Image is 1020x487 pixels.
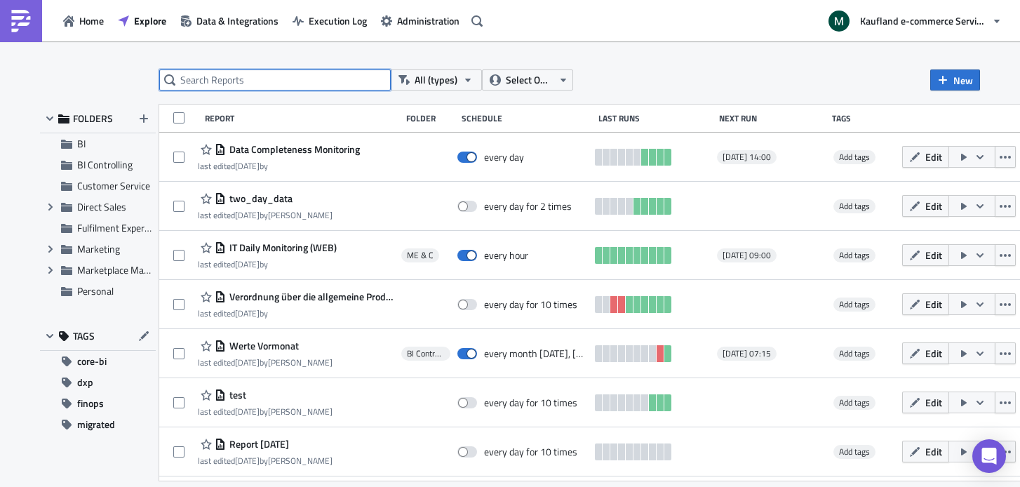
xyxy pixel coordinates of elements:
time: 2025-08-29T13:21:36Z [235,405,260,418]
span: Edit [925,149,942,164]
span: BI [77,136,86,151]
span: finops [77,393,104,414]
button: Data & Integrations [173,10,286,32]
span: Explore [134,13,166,28]
button: Administration [374,10,467,32]
a: Explore [111,10,173,32]
input: Search Reports [159,69,391,91]
span: BI Controlling [407,348,445,359]
span: migrated [77,414,115,435]
span: Verordnung über die allgemeine Produktsicherheit (GPSR) [226,291,394,303]
span: Data & Integrations [196,13,279,28]
time: 2025-09-03T14:21:52Z [235,258,260,271]
div: Last Runs [598,113,712,124]
button: finops [40,393,156,414]
button: Edit [902,441,949,462]
img: PushMetrics [10,10,32,32]
span: [DATE] 09:00 [723,250,771,261]
span: Add tags [833,248,875,262]
div: every month on Monday, Tuesday, Wednesday, Thursday, Friday, Saturday, Sunday [484,347,589,360]
span: Execution Log [309,13,367,28]
div: every day for 10 times [484,298,577,311]
span: Edit [925,248,942,262]
span: TAGS [73,330,95,342]
span: Add tags [839,396,870,409]
div: last edited by [PERSON_NAME] [198,455,333,466]
button: Edit [902,146,949,168]
button: Edit [902,342,949,364]
span: Marketplace Management [77,262,187,277]
span: Direct Sales [77,199,126,214]
button: Home [56,10,111,32]
span: ME & C [407,250,434,261]
button: New [930,69,980,91]
span: Home [79,13,104,28]
span: Data Completeness Monitoring [226,143,360,156]
div: last edited by [PERSON_NAME] [198,406,333,417]
span: Add tags [833,298,875,312]
span: Marketing [77,241,120,256]
span: Edit [925,346,942,361]
span: Add tags [833,396,875,410]
div: Tags [832,113,897,124]
button: Kaufland e-commerce Services GmbH & Co. KG [820,6,1009,36]
span: Add tags [839,199,870,213]
div: Folder [406,113,455,124]
button: dxp [40,372,156,393]
time: 2025-09-04T13:24:57Z [235,307,260,320]
div: every day for 2 times [484,200,572,213]
div: every hour [484,249,528,262]
span: Add tags [839,445,870,458]
div: Next Run [719,113,824,124]
span: Add tags [839,298,870,311]
span: core-bi [77,351,107,372]
span: test [226,389,246,401]
span: IT Daily Monitoring (WEB) [226,241,337,254]
time: 2025-09-03T17:09:23Z [235,208,260,222]
span: BI Controlling [77,157,133,172]
div: Open Intercom Messenger [972,439,1006,473]
button: Edit [902,195,949,217]
span: two_day_data [226,192,293,205]
span: Werte Vormonat [226,340,299,352]
span: All (types) [415,72,457,88]
span: Edit [925,395,942,410]
span: Add tags [839,347,870,360]
div: Schedule [462,113,591,124]
span: Edit [925,444,942,459]
div: every day for 10 times [484,396,577,409]
button: All (types) [391,69,482,91]
span: Personal [77,283,114,298]
div: Report [205,113,399,124]
span: Fulfilment Experience [77,220,166,235]
span: Add tags [839,150,870,164]
button: migrated [40,414,156,435]
button: Edit [902,244,949,266]
span: New [953,73,973,88]
div: last edited by [198,308,394,319]
span: Customer Service [77,178,150,193]
div: last edited by [198,161,360,171]
div: last edited by [PERSON_NAME] [198,210,333,220]
span: Edit [925,199,942,213]
span: Report 2025-08-27 [226,438,289,451]
img: Avatar [827,9,851,33]
button: Execution Log [286,10,374,32]
div: every day for 10 times [484,446,577,458]
span: Add tags [833,199,875,213]
div: last edited by [PERSON_NAME] [198,357,333,368]
span: Kaufland e-commerce Services GmbH & Co. KG [860,13,986,28]
span: Add tags [833,150,875,164]
span: Add tags [833,445,875,459]
span: Add tags [833,347,875,361]
time: 2025-09-05T09:14:49Z [235,159,260,173]
button: Edit [902,392,949,413]
time: 2025-09-02T13:40:07Z [235,356,260,369]
span: Edit [925,297,942,312]
span: Select Owner [506,72,553,88]
div: last edited by [198,259,337,269]
span: dxp [77,372,93,393]
span: Add tags [839,248,870,262]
